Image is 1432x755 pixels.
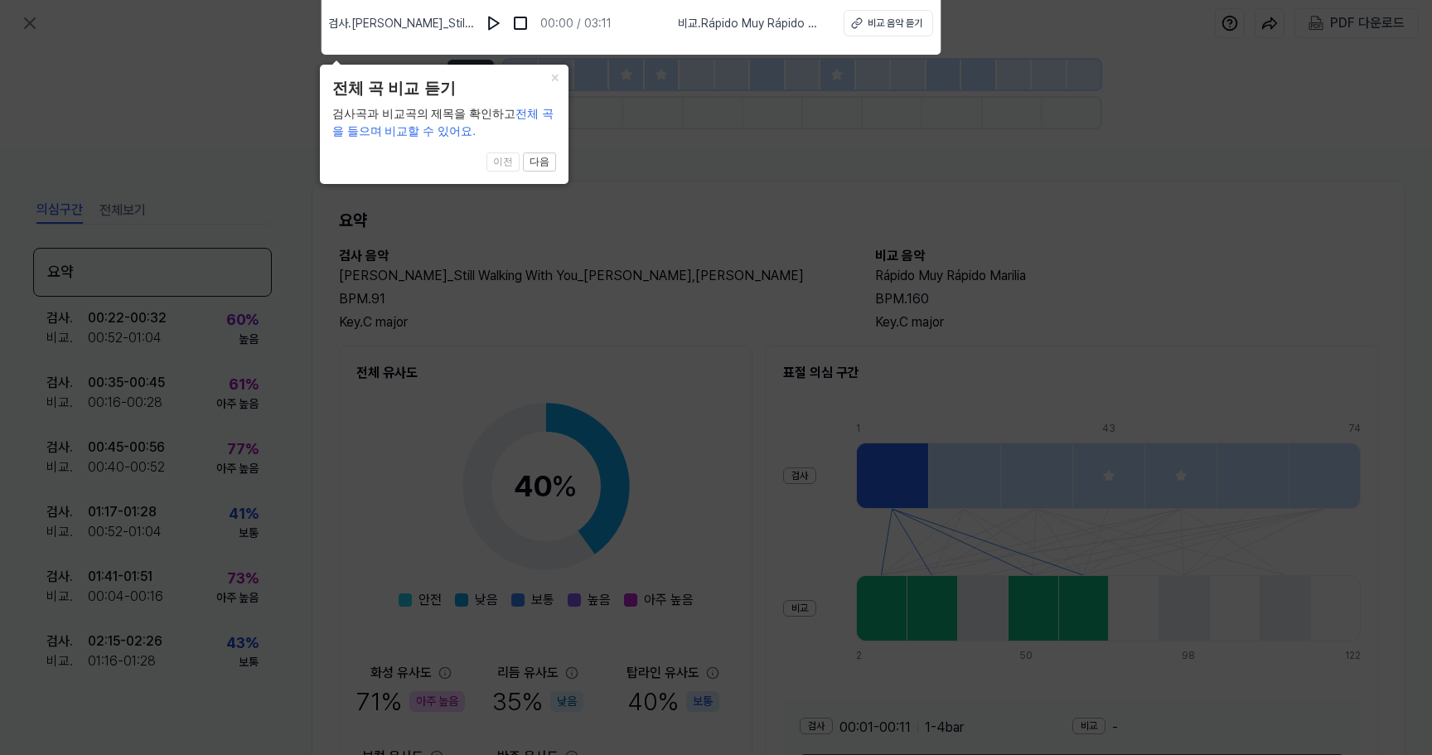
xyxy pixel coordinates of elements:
[523,152,556,172] button: 다음
[332,107,554,138] span: 전체 곡을 들으며 비교할 수 있어요.
[486,15,502,31] img: play
[332,105,556,140] div: 검사곡과 비교곡의 제목을 확인하고
[868,16,922,31] div: 비교 음악 듣기
[844,10,933,36] button: 비교 음악 듣기
[540,15,612,32] div: 00:00 / 03:11
[542,65,568,88] button: Close
[328,15,474,32] span: 검사 . [PERSON_NAME]_Still Walking With You_[PERSON_NAME],[PERSON_NAME]
[678,15,824,32] span: 비교 . Rápido Muy Rápido Marilia
[332,77,556,101] header: 전체 곡 비교 듣기
[512,15,529,31] img: stop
